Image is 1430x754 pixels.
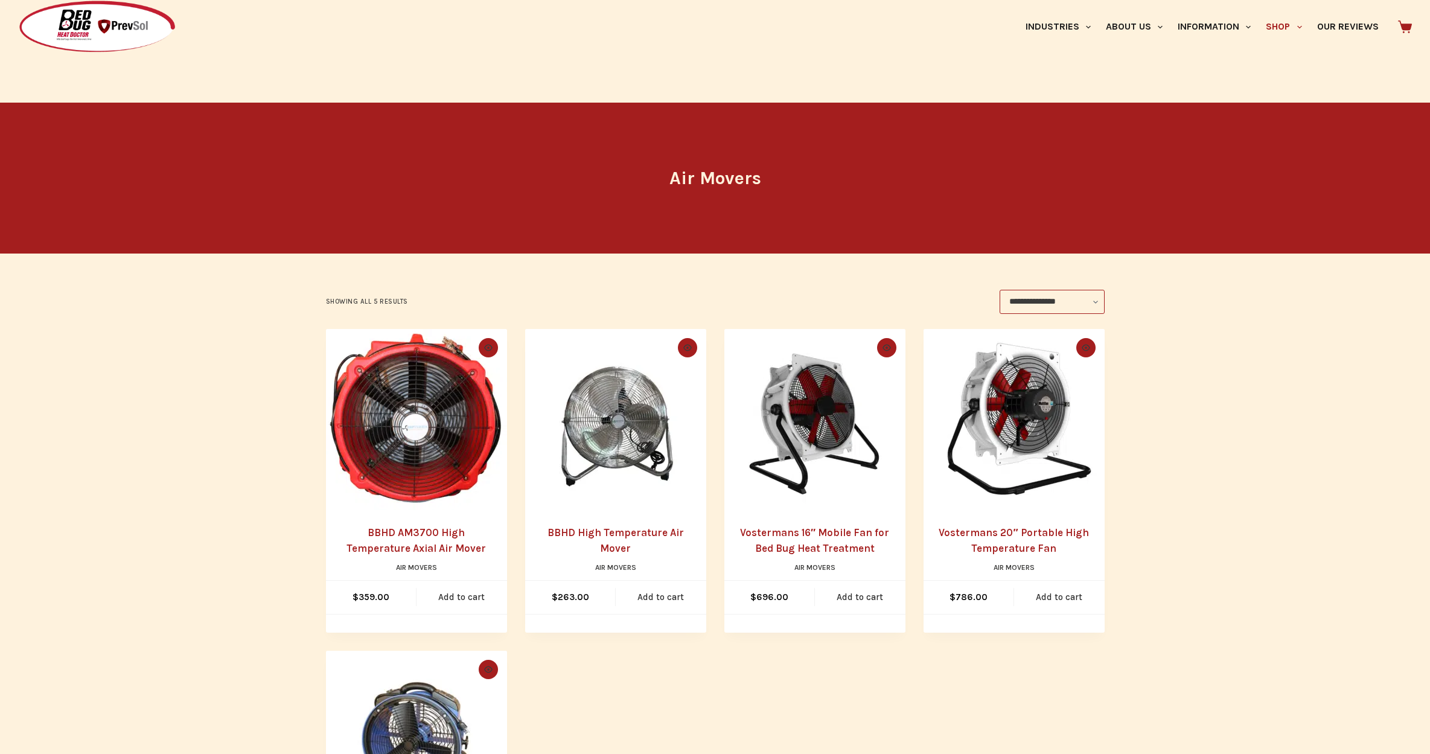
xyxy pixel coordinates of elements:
[547,526,684,554] a: BBHD High Temperature Air Mover
[525,329,706,510] picture: high temp fan
[479,660,498,679] button: Quick view toggle
[950,592,956,602] span: $
[750,592,788,602] bdi: 696.00
[326,329,507,510] a: BBHD AM3700 High Temperature Axial Air Mover
[994,563,1035,572] a: Air Movers
[950,592,988,602] bdi: 786.00
[552,592,589,602] bdi: 263.00
[525,329,706,510] img: BBHD High Temperature Air Mover
[353,592,359,602] span: $
[750,592,756,602] span: $
[877,338,896,357] button: Quick view toggle
[616,581,706,614] a: Add to cart: “BBHD High Temperature Air Mover”
[396,563,437,572] a: Air Movers
[479,338,498,357] button: Quick view toggle
[1014,581,1105,614] a: Add to cart: “Vostermans 20" Portable High Temperature Fan”
[489,165,942,192] h1: Air Movers
[924,329,1105,510] a: Vostermans 20" Portable High Temperature Fan
[346,526,486,554] a: BBHD AM3700 High Temperature Axial Air Mover
[1000,290,1105,314] select: Shop order
[678,338,697,357] button: Quick view toggle
[1076,338,1096,357] button: Quick view toggle
[552,592,558,602] span: $
[353,592,389,602] bdi: 359.00
[740,526,889,554] a: Vostermans 16″ Mobile Fan for Bed Bug Heat Treatment
[417,581,507,614] a: Add to cart: “BBHD AM3700 High Temperature Axial Air Mover”
[595,563,636,572] a: Air Movers
[939,526,1088,554] a: Vostermans 20″ Portable High Temperature Fan
[724,329,905,510] a: Vostermans 16" Mobile Fan for Bed Bug Heat Treatment
[326,296,409,307] p: Showing all 5 results
[794,563,835,572] a: Air Movers
[1379,703,1430,754] iframe: LiveChat chat widget
[815,581,905,614] a: Add to cart: “Vostermans 16" Mobile Fan for Bed Bug Heat Treatment”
